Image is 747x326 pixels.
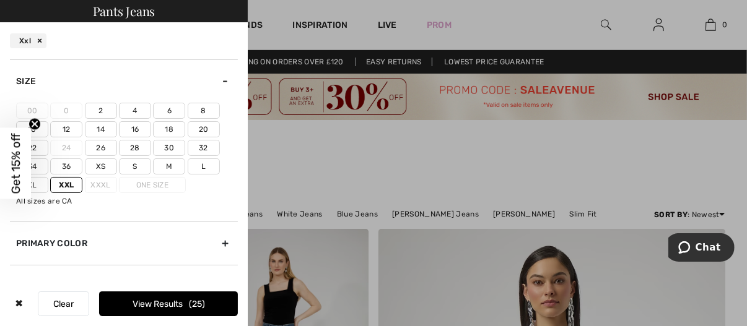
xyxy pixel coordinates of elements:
label: Xs [85,158,117,174]
label: Xl [16,177,48,193]
div: Price [10,265,238,308]
label: 18 [153,121,185,137]
label: 26 [85,140,117,156]
label: L [188,158,220,174]
div: ✖ [10,291,28,316]
label: Xxl [50,177,82,193]
label: 32 [188,140,220,156]
label: 34 [16,158,48,174]
label: 2 [85,103,117,119]
label: S [119,158,151,174]
label: 12 [50,121,82,137]
iframe: Opens a widget where you can chat to one of our agents [668,233,735,264]
span: Get 15% off [9,133,23,194]
label: 0 [50,103,82,119]
div: Primary Color [10,221,238,265]
label: 16 [119,121,151,137]
div: Size [10,59,238,103]
label: 30 [153,140,185,156]
label: 6 [153,103,185,119]
span: 25 [189,299,205,309]
button: Clear [38,291,89,316]
label: 36 [50,158,82,174]
label: 28 [119,140,151,156]
label: 22 [16,140,48,156]
label: 8 [188,103,220,119]
label: 00 [16,103,48,119]
label: Xxxl [85,177,117,193]
label: 24 [50,140,82,156]
div: Xxl [10,33,46,48]
label: 14 [85,121,117,137]
label: 4 [119,103,151,119]
button: Close teaser [28,118,41,130]
label: One Size [119,177,186,193]
label: M [153,158,185,174]
label: 20 [188,121,220,137]
button: View Results25 [99,291,238,316]
div: All sizes are CA [16,195,238,207]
